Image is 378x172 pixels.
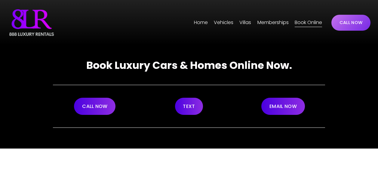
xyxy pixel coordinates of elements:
[214,18,233,27] a: folder dropdown
[175,98,203,115] a: TEXT
[239,18,251,27] span: Villas
[295,18,322,27] a: Book Online
[8,8,56,38] img: Luxury Car &amp; Home Rentals For Every Occasion
[257,18,289,27] a: Memberships
[86,58,292,72] strong: Book Luxury Cars & Homes Online Now.
[239,18,251,27] a: folder dropdown
[331,15,370,31] a: CALL NOW
[194,18,208,27] a: Home
[261,98,305,115] a: EMAIL NOW
[74,98,115,115] a: CALL NOW
[214,18,233,27] span: Vehicles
